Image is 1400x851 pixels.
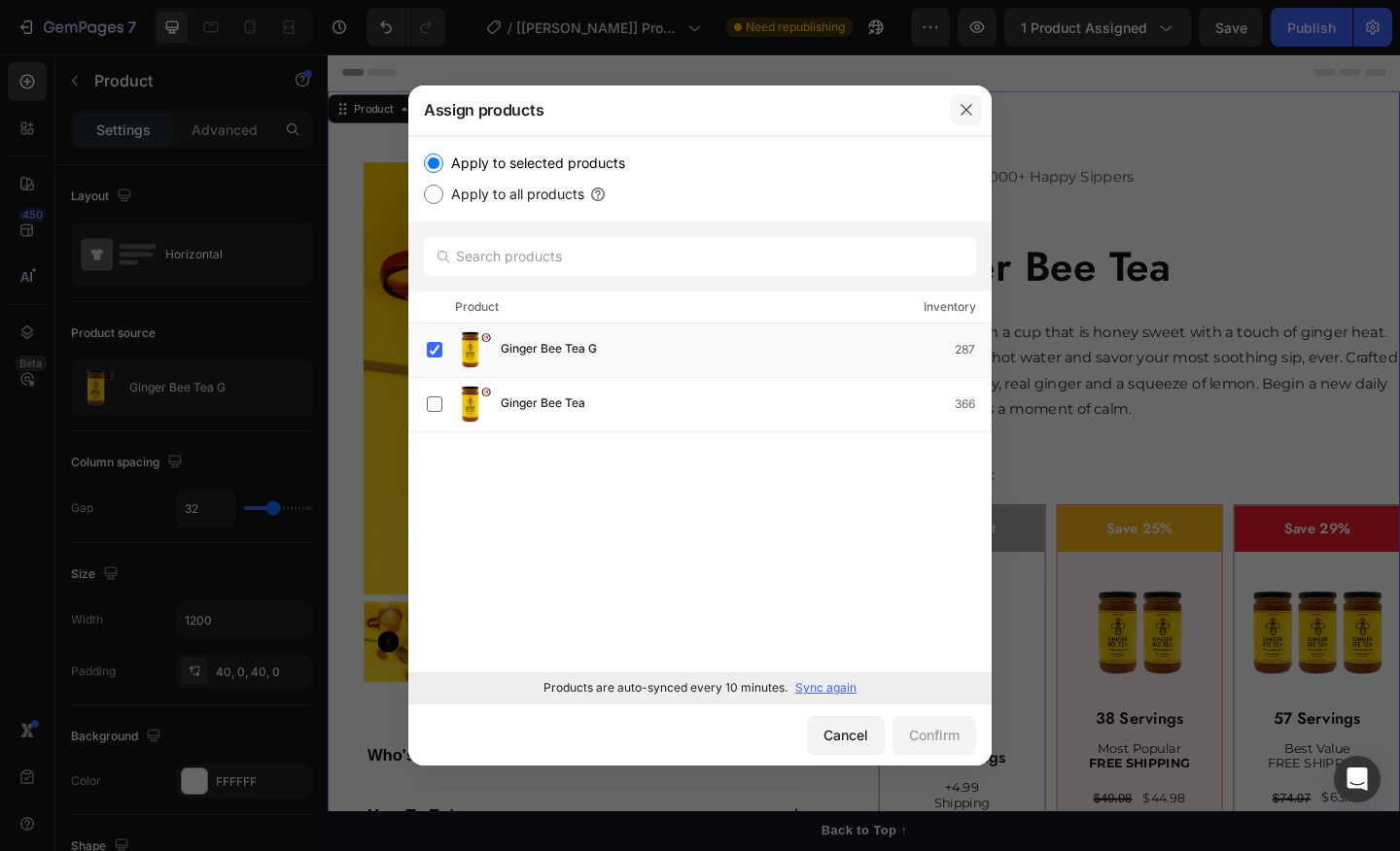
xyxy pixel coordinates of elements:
div: Cancel [823,725,868,745]
button: Carousel Next Arrow [471,628,494,651]
p: Enjoy comfort in a cup that is honey sweet with a touch of ginger heat. Simply stir into hot wate... [601,289,1165,401]
p: Products are auto-synced every 10 minutes. [543,679,787,697]
button: Cancel [807,716,885,755]
span: Ginger Bee Tea G [501,339,597,360]
div: 366 [955,394,991,414]
p: Try Us Out [600,502,780,530]
img: product-img [454,330,493,369]
p: No discount [609,558,771,575]
p: How To Enjoy [43,817,157,839]
p: Best Value [988,747,1164,764]
img: product-img [454,385,493,424]
div: $44.98 [884,799,934,820]
div: /> [408,136,992,704]
label: Apply to all products [443,183,584,206]
img: gempages_583405641406612312-156f1957-065c-49e7-9035-418c8fa70c56.png [803,549,963,709]
div: 287 [955,340,991,359]
img: gempages_583405641406612312-ce0e0472-d14f-4a4c-9a79-f5ab0dae545f.png [610,592,770,752]
button: Carousel Back Arrow [54,628,78,651]
div: Product [455,297,499,317]
p: Who's It For [43,752,143,774]
p: +4.99 [602,790,778,806]
input: Search products [424,237,976,276]
div: Product [24,51,76,68]
div: $49.98 [831,799,877,820]
p: 38 Servings [795,711,971,733]
p: Select Quantity: [601,444,1165,472]
h2: Ginger Bee Tea [599,188,1167,273]
button: Confirm [892,716,976,755]
div: $63.72 [1079,798,1127,819]
div: Assign products [408,85,941,135]
p: Sync again [795,679,857,697]
div: Inventory [924,297,976,317]
pre: Save 29% [1029,491,1124,542]
span: Ginger Bee Tea [501,393,585,415]
p: Shipping [602,806,778,823]
p: FREE SHIPPING [988,764,1164,780]
p: 19 Servings [602,754,778,776]
div: $74.97 [1026,799,1071,820]
pre: Save 25% [835,491,930,542]
strong: FREE SHIPPING [828,763,938,780]
p: Most Popular [795,747,971,764]
div: Open Intercom Messenger [1334,756,1381,802]
img: gempages_583405641406612312-f37e15fc-8c4f-45c6-b11c-2603da3e94e9.png [996,549,1156,709]
p: 1,000+ Happy Sippers [710,119,877,148]
p: 57 Servings [988,711,1164,733]
div: Confirm [909,725,960,745]
label: Apply to selected products [443,152,625,175]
